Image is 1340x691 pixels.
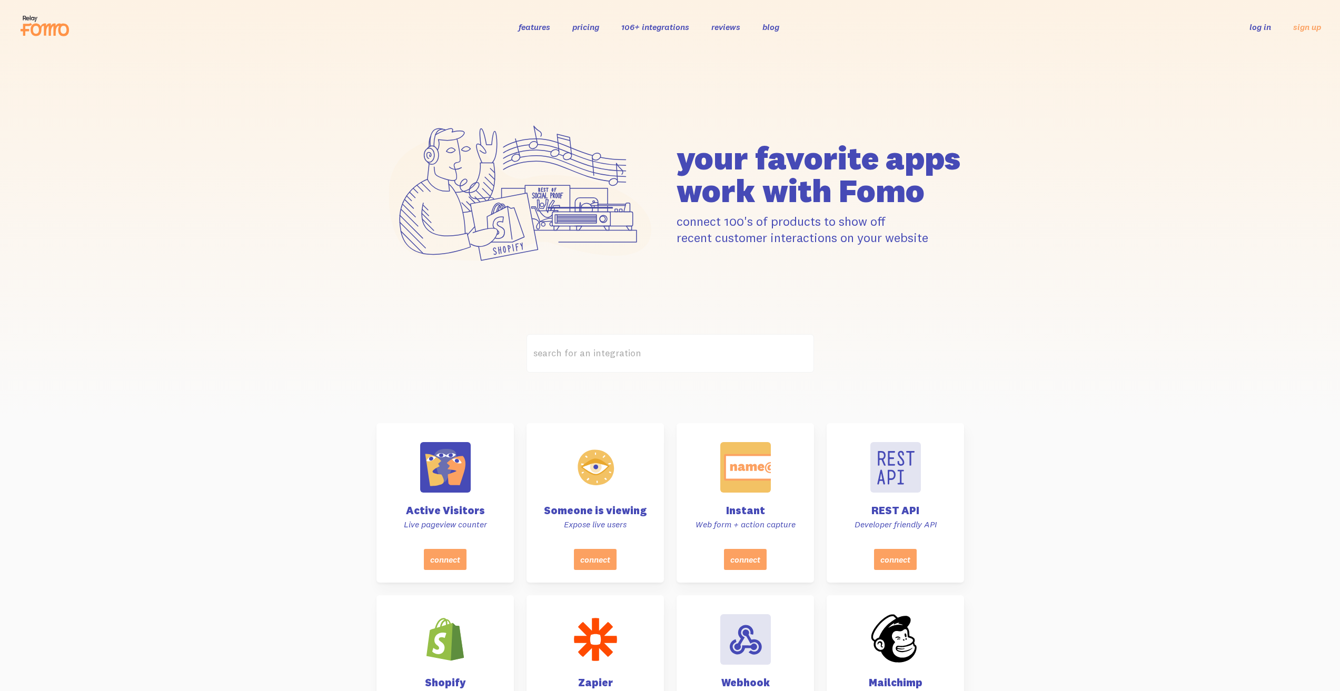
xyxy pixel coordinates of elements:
a: Someone is viewing Expose live users connect [527,423,664,583]
a: pricing [572,22,599,32]
button: connect [424,549,466,570]
h4: Mailchimp [839,677,951,688]
a: log in [1249,22,1271,32]
a: sign up [1293,22,1321,33]
h1: your favorite apps work with Fomo [677,142,964,207]
p: connect 100's of products to show off recent customer interactions on your website [677,213,964,246]
p: Live pageview counter [389,519,501,530]
a: Instant Web form + action capture connect [677,423,814,583]
h4: REST API [839,505,951,516]
p: Developer friendly API [839,519,951,530]
a: reviews [711,22,740,32]
button: connect [724,549,767,570]
button: connect [574,549,617,570]
a: 106+ integrations [621,22,689,32]
p: Web form + action capture [689,519,801,530]
h4: Shopify [389,677,501,688]
h4: Webhook [689,677,801,688]
p: Expose live users [539,519,651,530]
a: blog [762,22,779,32]
a: Active Visitors Live pageview counter connect [376,423,514,583]
h4: Someone is viewing [539,505,651,516]
h4: Active Visitors [389,505,501,516]
label: search for an integration [527,334,814,373]
a: features [519,22,550,32]
a: REST API Developer friendly API connect [827,423,964,583]
h4: Instant [689,505,801,516]
h4: Zapier [539,677,651,688]
button: connect [874,549,917,570]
